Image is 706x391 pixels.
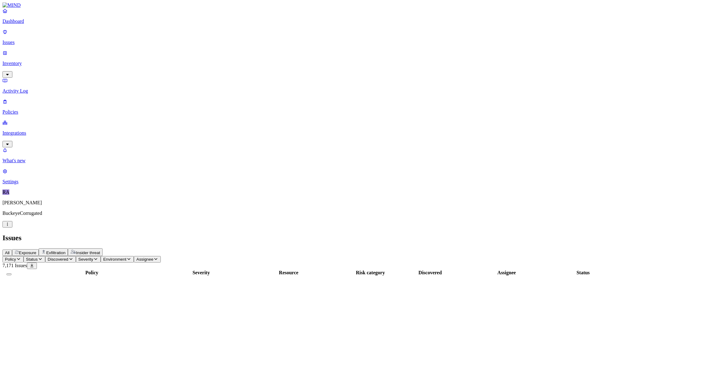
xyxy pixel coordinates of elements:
[2,88,704,94] p: Activity Log
[2,200,704,206] p: [PERSON_NAME]
[103,257,126,262] span: Environment
[2,130,704,136] p: Integrations
[5,250,10,255] span: All
[26,257,38,262] span: Status
[16,270,168,276] div: Policy
[7,273,11,275] button: Select all
[463,270,550,276] div: Assignee
[76,250,100,255] span: Insider threat
[2,234,704,242] h2: Issues
[551,270,616,276] div: Status
[2,211,704,216] p: BuckeyeCorrugated
[344,270,397,276] div: Risk category
[398,270,462,276] div: Discovered
[2,19,704,24] p: Dashboard
[136,257,153,262] span: Assignee
[2,158,704,163] p: What's new
[2,179,704,185] p: Settings
[48,257,68,262] span: Discovered
[2,109,704,115] p: Policies
[5,257,16,262] span: Policy
[2,189,9,195] span: RA
[46,250,65,255] span: Exfiltration
[169,270,233,276] div: Severity
[2,263,27,268] span: 7,171 Issues
[235,270,343,276] div: Resource
[2,61,704,66] p: Inventory
[78,257,93,262] span: Severity
[2,2,21,8] img: MIND
[19,250,36,255] span: Exposure
[2,40,704,45] p: Issues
